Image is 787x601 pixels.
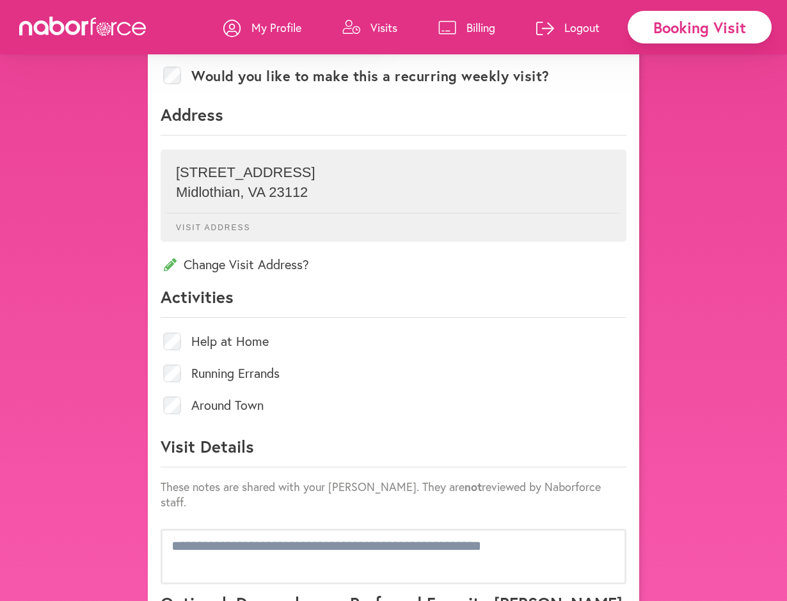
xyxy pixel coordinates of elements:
div: Booking Visit [628,11,772,43]
label: Help at Home [191,335,269,348]
p: These notes are shared with your [PERSON_NAME]. They are reviewed by Naborforce staff. [161,479,626,510]
p: My Profile [251,20,301,35]
p: Logout [564,20,600,35]
strong: not [465,479,482,494]
a: Visits [342,8,397,47]
p: Visit Address [166,213,621,232]
a: My Profile [223,8,301,47]
p: Change Visit Address? [161,256,626,273]
p: Activities [161,286,626,318]
p: Midlothian , VA 23112 [176,184,611,201]
a: Logout [536,8,600,47]
label: Would you like to make this a recurring weekly visit? [191,68,550,84]
label: Around Town [191,399,264,412]
label: Running Errands [191,367,280,380]
p: [STREET_ADDRESS] [176,164,611,181]
p: Billing [466,20,495,35]
a: Billing [438,8,495,47]
p: Address [161,104,626,136]
p: Visits [370,20,397,35]
p: Visit Details [161,435,626,467]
